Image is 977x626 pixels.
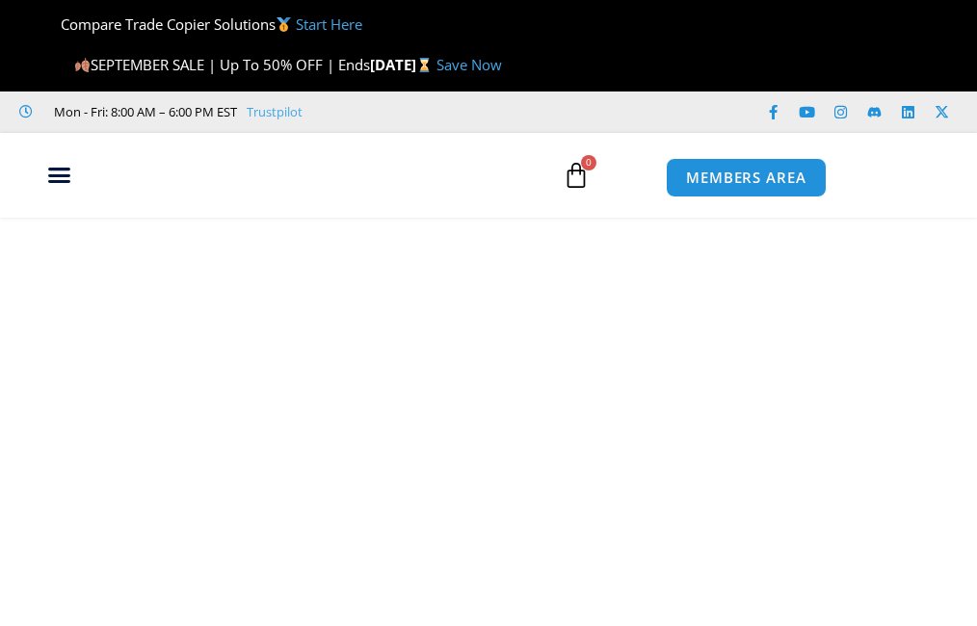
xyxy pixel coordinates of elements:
span: Compare Trade Copier Solutions [43,14,361,34]
img: 🥇 [277,17,291,32]
span: Mon - Fri: 8:00 AM – 6:00 PM EST [49,100,237,123]
span: 0 [581,155,596,170]
img: 🏆 [44,17,59,32]
div: Menu Toggle [11,157,107,194]
a: Start Here [296,14,362,34]
img: ⌛ [417,58,432,72]
img: 🍂 [75,58,90,72]
a: MEMBERS AREA [666,158,827,197]
strong: [DATE] [370,55,436,74]
a: 0 [534,147,619,203]
a: Trustpilot [247,100,303,123]
a: Save Now [436,55,502,74]
span: MEMBERS AREA [686,170,806,185]
span: SEPTEMBER SALE | Up To 50% OFF | Ends [73,55,369,74]
img: LogoAI | Affordable Indicators – NinjaTrader [127,140,334,209]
